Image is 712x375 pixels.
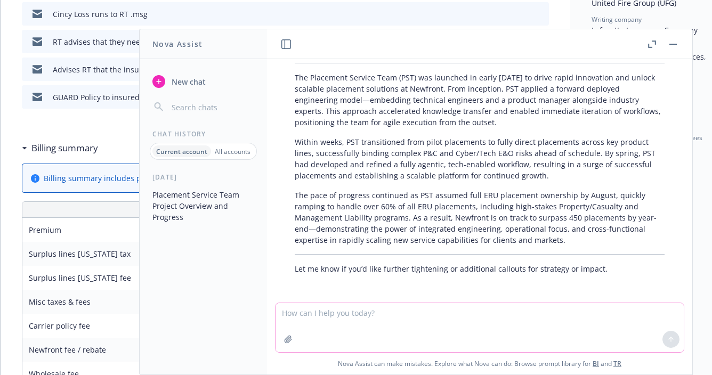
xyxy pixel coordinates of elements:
span: New chat [169,76,206,87]
button: download file [518,9,527,20]
div: Chat History [140,129,267,138]
p: The Placement Service Team (PST) was launched in early [DATE] to drive rapid innovation and unloc... [295,72,665,128]
input: Search chats [169,100,254,115]
span: Writing company [592,15,642,24]
div: [DATE] [140,173,267,182]
div: Billing summary [22,141,98,155]
a: BI [593,359,599,368]
a: TR [613,359,621,368]
p: The pace of progress continued as PST assumed full ERU placement ownership by August, quickly ram... [295,190,665,246]
span: Surplus lines [US_STATE] tax [29,249,131,259]
p: Let me know if you’d like further tightening or additional callouts for strategy or impact. [295,263,665,274]
button: preview file [535,9,545,20]
p: All accounts [215,147,250,156]
span: Lafayette Insurance Company [592,25,698,35]
span: Misc taxes & fees [29,297,91,307]
span: Newfront fee / rebate [29,345,106,355]
h1: Nova Assist [152,38,203,50]
span: Surplus lines [US_STATE] fee [29,273,131,283]
p: Current account [156,147,207,156]
span: Carrier policy fee [29,321,90,331]
div: Billing summary includes policy changes. View the policy start billing summary on the . [44,173,414,184]
div: RT advises that they need the Security & PI app filled out before proceeding .msg [53,36,343,47]
button: Placement Service Team Project Overview and Progress [148,186,258,226]
h3: Billing summary [31,141,98,155]
div: Cincy Loss runs to RT .msg [53,9,148,20]
button: New chat [148,72,258,91]
p: Within weeks, PST transitioned from pilot placements to fully direct placements across key produc... [295,136,665,181]
div: GUARD Policy to insured .msg [53,92,159,103]
span: Nova Assist can make mistakes. Explore what Nova can do: Browse prompt library for and [271,353,688,374]
div: Advises RT that the insured wants to build their biz ops to include their own employed Gaurds (Ar... [53,64,514,75]
span: Premium [29,225,61,235]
